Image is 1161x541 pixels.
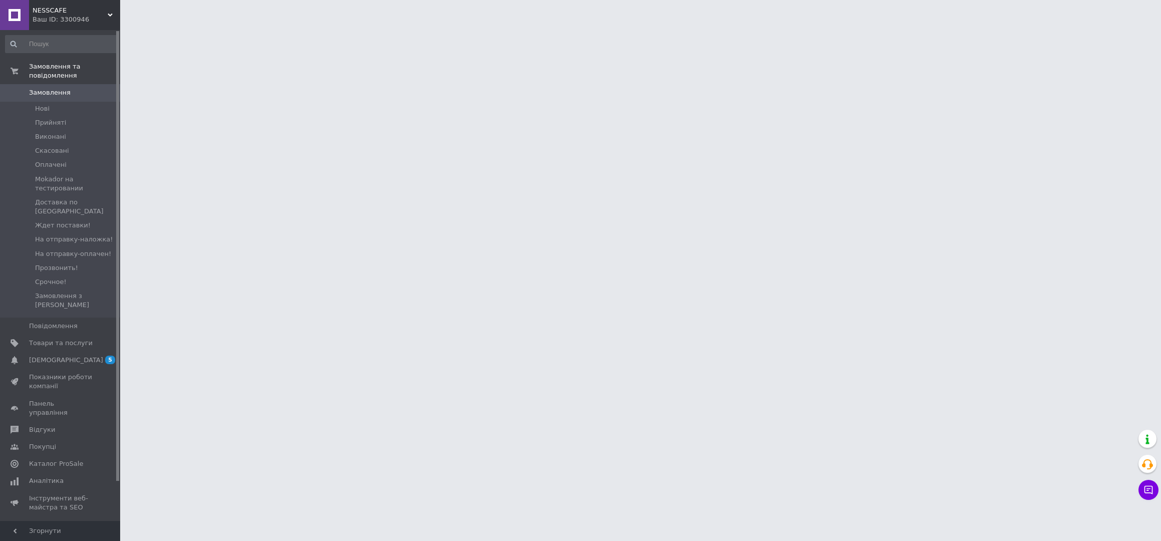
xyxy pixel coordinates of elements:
[33,15,120,24] div: Ваш ID: 3300946
[35,249,111,258] span: На отправку-оплачен!
[35,104,50,113] span: Нові
[29,62,120,80] span: Замовлення та повідомлення
[35,175,117,193] span: Mokador на тестировании
[35,132,66,141] span: Виконані
[29,520,93,538] span: Управління сайтом
[35,221,91,230] span: Ждет поставки!
[29,322,78,331] span: Повідомлення
[29,459,83,468] span: Каталог ProSale
[35,278,67,287] span: Срочное!
[29,476,64,485] span: Аналітика
[35,198,117,216] span: Доставка по [GEOGRAPHIC_DATA]
[35,263,78,273] span: Прозвонить!
[35,146,69,155] span: Скасовані
[29,425,55,434] span: Відгуки
[29,399,93,417] span: Панель управління
[29,339,93,348] span: Товари та послуги
[29,88,71,97] span: Замовлення
[35,292,117,310] span: Замовлення з [PERSON_NAME]
[1138,480,1158,500] button: Чат з покупцем
[29,373,93,391] span: Показники роботи компанії
[29,442,56,451] span: Покупці
[5,35,118,53] input: Пошук
[29,494,93,512] span: Інструменти веб-майстра та SEO
[33,6,108,15] span: NESSCAFE
[35,118,66,127] span: Прийняті
[35,235,113,244] span: На отправку-наложка!
[105,356,115,364] span: 5
[35,160,67,169] span: Оплачені
[29,356,103,365] span: [DEMOGRAPHIC_DATA]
